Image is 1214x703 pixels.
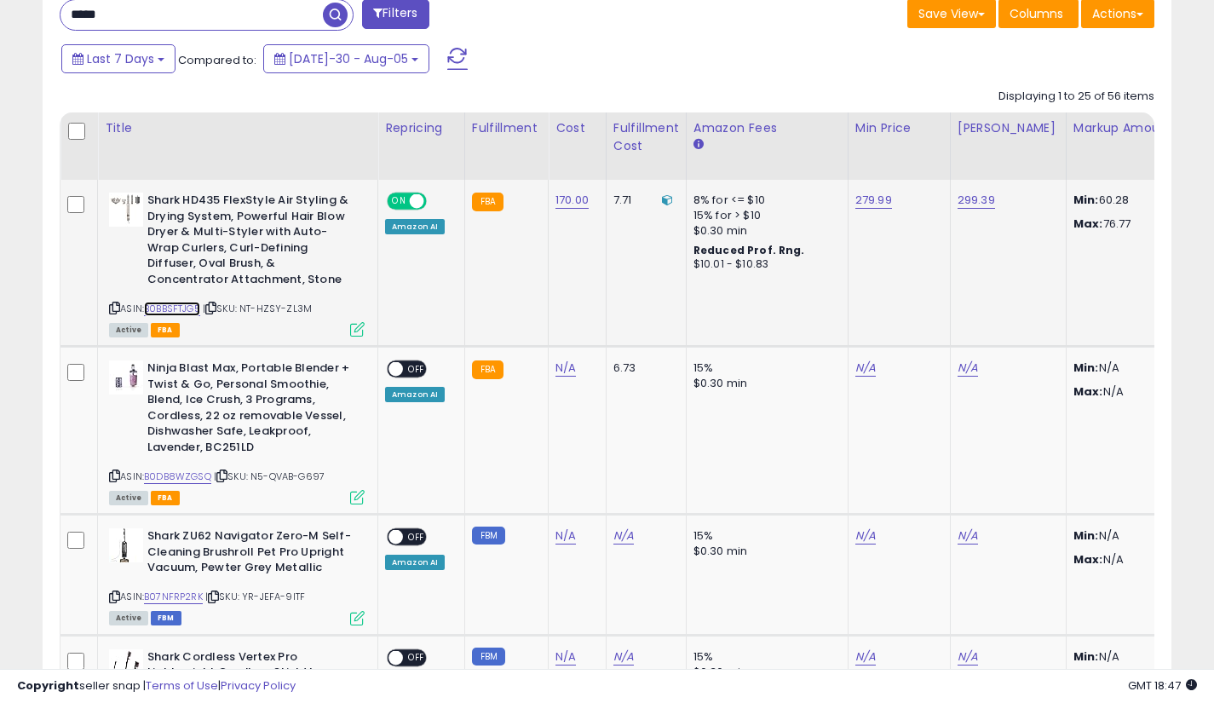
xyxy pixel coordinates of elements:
div: 15% [693,528,835,544]
div: $0.30 min [693,223,835,239]
a: Privacy Policy [221,677,296,694]
div: ASIN: [109,528,365,623]
span: FBA [151,491,180,505]
div: 8% for <= $10 [693,193,835,208]
a: B0DB8WZGSQ [144,470,211,484]
span: OFF [424,194,452,209]
span: [DATE]-30 - Aug-05 [289,50,408,67]
span: All listings currently available for purchase on Amazon [109,323,148,337]
a: N/A [855,648,876,666]
button: [DATE]-30 - Aug-05 [263,44,429,73]
div: $0.30 min [693,544,835,559]
span: Last 7 Days [87,50,154,67]
a: B0BBSFTJG5 [144,302,200,316]
span: Columns [1010,5,1063,22]
div: Amazon AI [385,555,445,570]
span: FBA [151,323,180,337]
a: N/A [555,648,576,666]
small: FBA [472,193,503,211]
div: seller snap | | [17,678,296,694]
div: Amazon AI [385,219,445,234]
div: ASIN: [109,193,365,335]
a: N/A [855,360,876,377]
a: N/A [555,360,576,377]
a: B07NFRP2RK [144,590,203,604]
div: Repricing [385,119,457,137]
span: OFF [403,650,430,665]
a: 299.39 [958,192,995,209]
div: Fulfillment Cost [613,119,679,155]
div: Amazon AI [385,387,445,402]
strong: Min: [1073,360,1099,376]
a: N/A [855,527,876,545]
a: N/A [958,648,978,666]
div: $10.01 - $10.83 [693,257,835,272]
div: 15% [693,649,835,665]
a: 279.99 [855,192,892,209]
span: All listings currently available for purchase on Amazon [109,491,148,505]
span: | SKU: YR-JEFA-9ITF [205,590,305,603]
small: FBM [472,527,505,545]
img: 31HOPqFV5YL._SL40_.jpg [109,528,143,562]
a: 170.00 [555,192,589,209]
a: N/A [613,527,634,545]
button: Last 7 Days [61,44,175,73]
div: 6.73 [613,360,673,376]
strong: Max: [1073,216,1103,232]
img: 31riGie8NwL._SL40_.jpg [109,649,143,683]
div: 7.71 [613,193,673,208]
small: FBA [472,360,503,379]
div: ASIN: [109,360,365,503]
img: 312HQF2NuCL._SL40_.jpg [109,193,143,227]
div: [PERSON_NAME] [958,119,1059,137]
div: Displaying 1 to 25 of 56 items [998,89,1154,105]
div: Cost [555,119,599,137]
a: N/A [555,527,576,545]
div: Min Price [855,119,943,137]
span: OFF [403,530,430,545]
span: All listings currently available for purchase on Amazon [109,611,148,625]
strong: Max: [1073,383,1103,400]
span: Compared to: [178,52,256,68]
a: Terms of Use [146,677,218,694]
small: FBM [472,648,505,666]
span: FBM [151,611,181,625]
span: | SKU: N5-QVAB-G697 [214,470,325,483]
img: 31IBHDpXw9L._SL40_.jpg [109,360,143,395]
strong: Min: [1073,192,1099,208]
span: OFF [403,362,430,377]
b: Ninja Blast Max, Portable Blender + Twist & Go, Personal Smoothie, Blend, Ice Crush, 3 Programs, ... [147,360,354,459]
span: | SKU: NT-HZSY-ZL3M [203,302,312,315]
a: N/A [958,527,978,545]
strong: Max: [1073,551,1103,568]
span: ON [388,194,410,209]
strong: Min: [1073,527,1099,544]
div: Title [105,119,371,137]
div: Amazon Fees [693,119,841,137]
div: Fulfillment [472,119,541,137]
strong: Min: [1073,648,1099,665]
div: 15% [693,360,835,376]
a: N/A [958,360,978,377]
b: Shark ZU62 Navigator Zero-M Self-Cleaning Brushroll Pet Pro Upright Vacuum, Pewter Grey Metallic [147,528,354,580]
div: 15% for > $10 [693,208,835,223]
b: Reduced Prof. Rng. [693,243,805,257]
small: Amazon Fees. [693,137,704,153]
a: N/A [613,648,634,666]
span: 2025-08-13 18:47 GMT [1128,677,1197,694]
strong: Copyright [17,677,79,694]
div: $0.30 min [693,376,835,391]
b: Shark HD435 FlexStyle Air Styling & Drying System, Powerful Hair Blow Dryer & Multi-Styler with A... [147,193,354,291]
